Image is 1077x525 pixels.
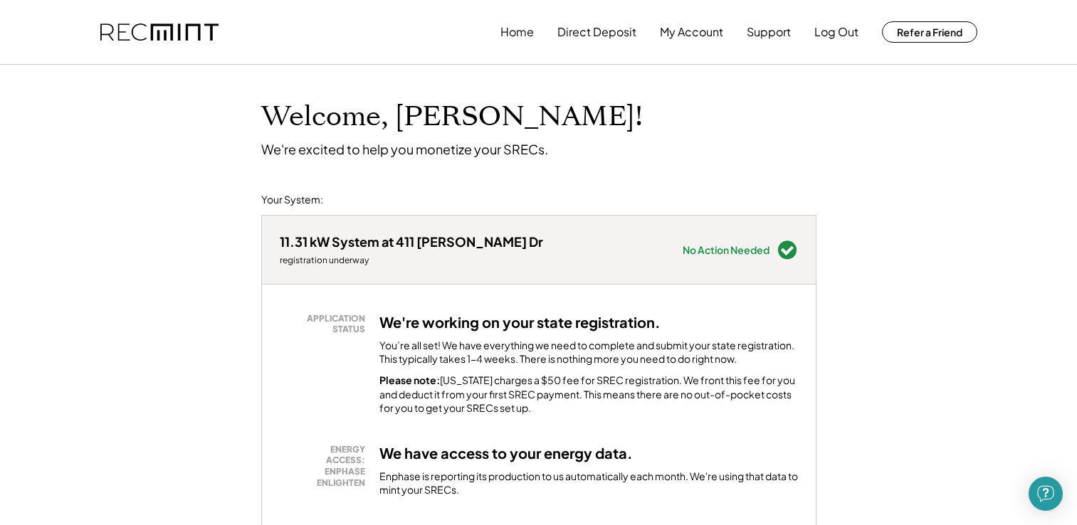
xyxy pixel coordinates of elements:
div: 11.31 kW System at 411 [PERSON_NAME] Dr [280,233,543,250]
div: You’re all set! We have everything we need to complete and submit your state registration. This t... [379,339,798,366]
button: My Account [660,18,723,46]
button: Home [500,18,534,46]
div: Enphase is reporting its production to us automatically each month. We're using that data to mint... [379,470,798,497]
div: Your System: [261,193,323,207]
button: Refer a Friend [882,21,977,43]
h3: We're working on your state registration. [379,313,661,332]
div: We're excited to help you monetize your SRECs. [261,141,548,157]
img: recmint-logotype%403x.png [100,23,219,41]
div: ENERGY ACCESS: ENPHASE ENLIGHTEN [287,444,365,488]
div: No Action Needed [683,245,769,255]
h3: We have access to your energy data. [379,444,633,462]
div: APPLICATION STATUS [287,313,365,335]
button: Support [747,18,791,46]
div: registration underway [280,255,543,266]
div: [US_STATE] charges a $50 fee for SREC registration. We front this fee for you and deduct it from ... [379,373,798,415]
div: Open Intercom Messenger [1029,477,1063,511]
button: Log Out [814,18,858,46]
button: Direct Deposit [557,18,636,46]
strong: Please note: [379,373,440,386]
h1: Welcome, [PERSON_NAME]! [261,100,643,134]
